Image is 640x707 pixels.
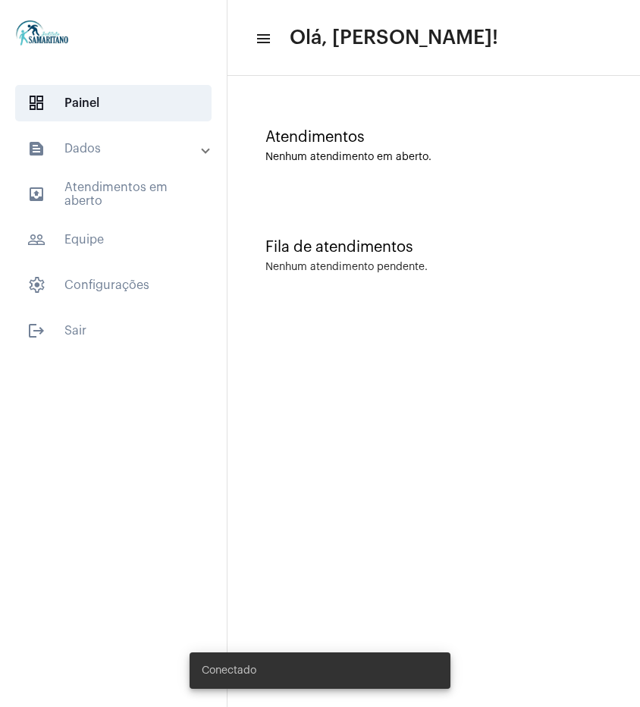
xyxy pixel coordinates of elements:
div: Fila de atendimentos [265,239,602,256]
mat-icon: sidenav icon [27,140,45,158]
mat-panel-title: Dados [27,140,202,158]
span: sidenav icon [27,276,45,294]
span: Sair [15,313,212,349]
span: Atendimentos em aberto [15,176,212,212]
mat-icon: sidenav icon [27,231,45,249]
span: Conectado [202,663,256,678]
mat-icon: sidenav icon [27,322,45,340]
img: ea334863-b892-9050-1d27-00d77fd68626.jpeg [12,8,73,68]
span: Configurações [15,267,212,303]
span: Olá, [PERSON_NAME]! [290,26,498,50]
span: Painel [15,85,212,121]
mat-expansion-panel-header: sidenav iconDados [9,130,227,167]
mat-icon: sidenav icon [27,185,45,203]
span: sidenav icon [27,94,45,112]
div: Nenhum atendimento pendente. [265,262,428,273]
mat-icon: sidenav icon [255,30,270,48]
span: Equipe [15,222,212,258]
div: Nenhum atendimento em aberto. [265,152,602,163]
div: Atendimentos [265,129,602,146]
